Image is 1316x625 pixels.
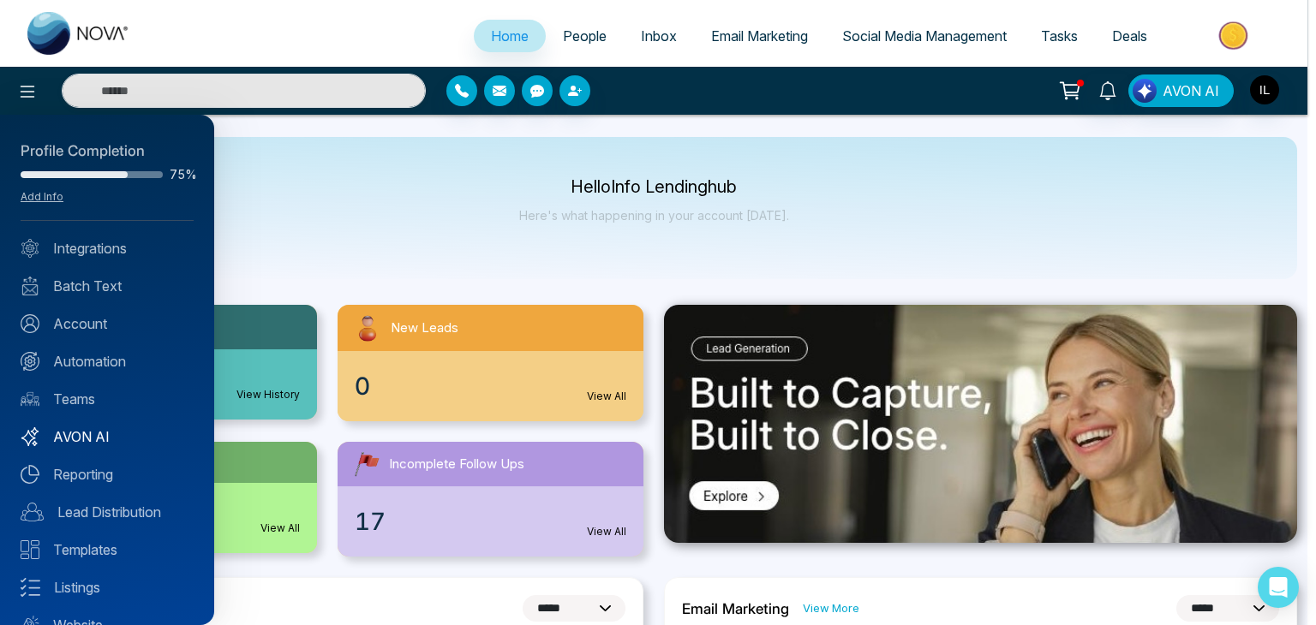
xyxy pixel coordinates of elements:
img: Integrated.svg [21,239,39,258]
img: Templates.svg [21,540,39,559]
a: Add Info [21,190,63,203]
img: Account.svg [21,314,39,333]
img: Avon-AI.svg [21,427,39,446]
a: Batch Text [21,276,194,296]
a: Listings [21,577,194,598]
a: Integrations [21,238,194,259]
img: Automation.svg [21,352,39,371]
a: Account [21,313,194,334]
img: Listings.svg [21,578,40,597]
a: Lead Distribution [21,502,194,522]
img: Reporting.svg [21,465,39,484]
a: AVON AI [21,426,194,447]
img: batch_text_white.png [21,277,39,295]
span: 75% [170,169,194,181]
div: Profile Completion [21,140,194,163]
div: Open Intercom Messenger [1258,567,1299,608]
a: Automation [21,351,194,372]
a: Templates [21,539,194,560]
a: Teams [21,389,194,409]
img: Lead-dist.svg [21,503,44,521]
a: Reporting [21,464,194,485]
img: team.svg [21,390,39,408]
